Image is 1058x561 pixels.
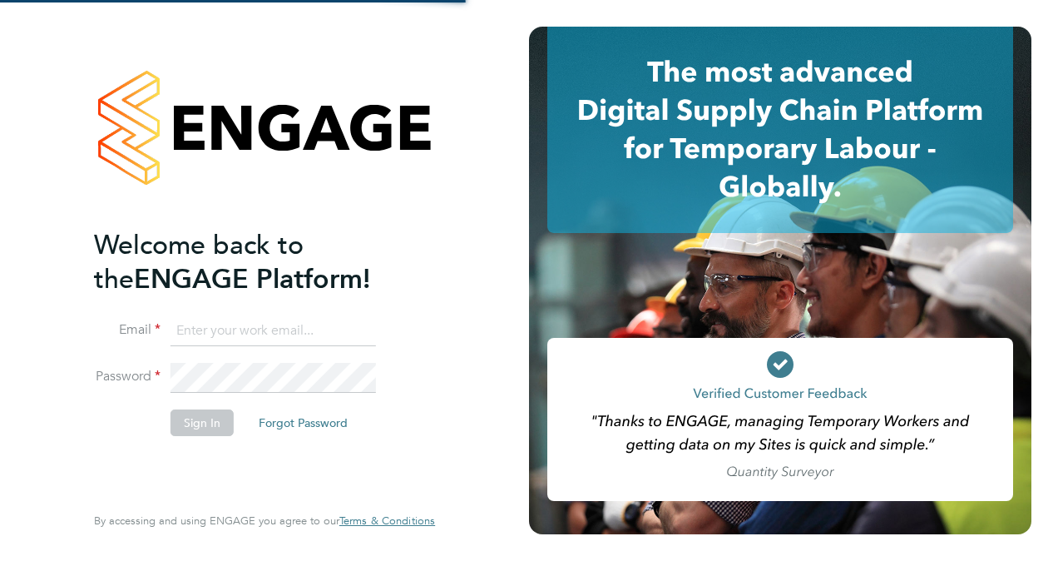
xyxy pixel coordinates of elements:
[94,229,304,295] span: Welcome back to the
[339,514,435,528] a: Terms & Conditions
[94,514,435,528] span: By accessing and using ENGAGE you agree to our
[245,410,361,436] button: Forgot Password
[94,321,161,339] label: Email
[171,410,234,436] button: Sign In
[94,368,161,385] label: Password
[339,514,435,528] span: Terms & Conditions
[171,316,376,346] input: Enter your work email...
[94,228,418,296] h2: ENGAGE Platform!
